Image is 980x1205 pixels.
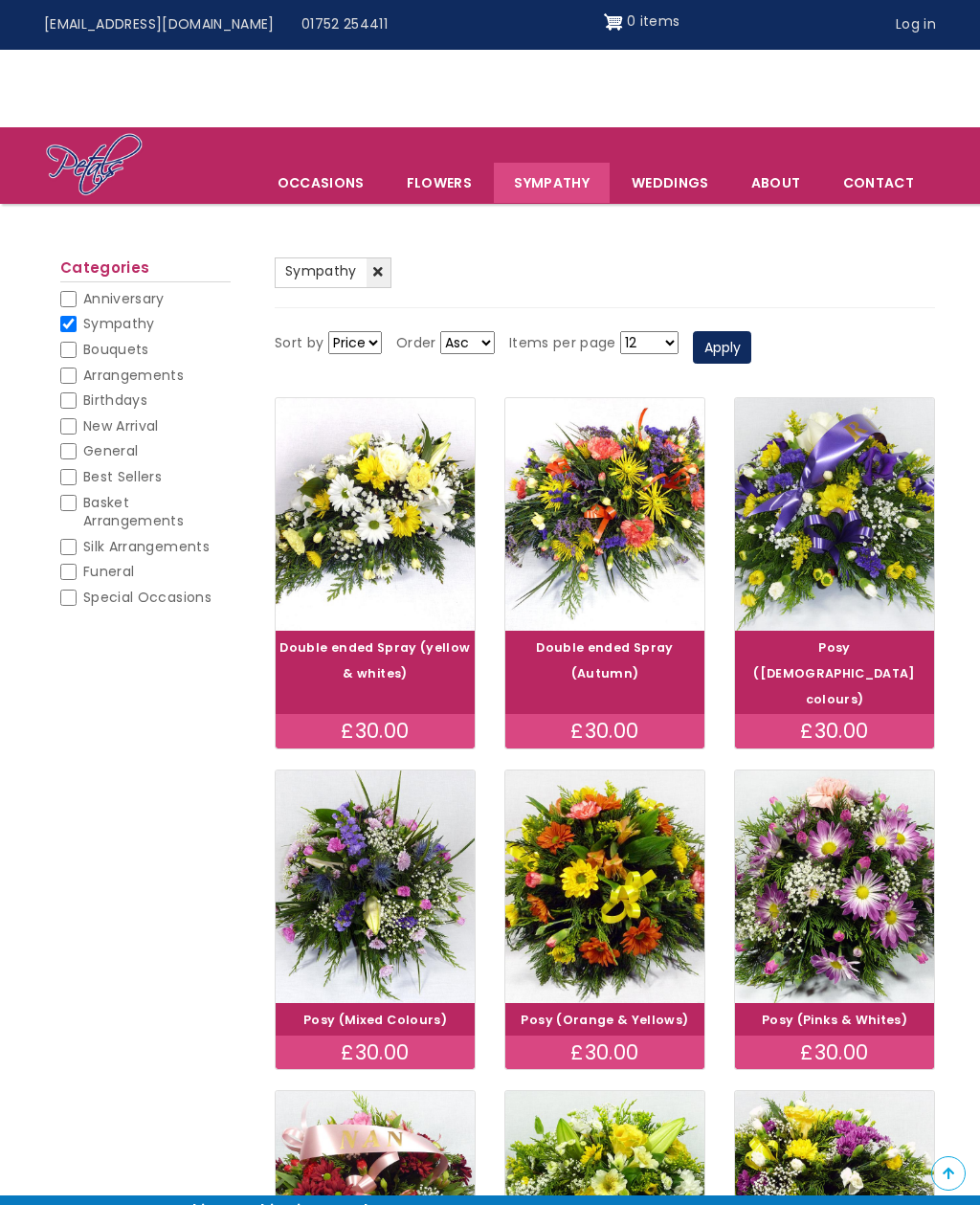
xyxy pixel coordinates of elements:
a: 01752 254411 [288,7,401,43]
img: Shopping cart [604,7,623,37]
div: £30.00 [735,714,934,748]
span: Arrangements [83,366,184,385]
a: Flowers [387,163,492,203]
div: £30.00 [505,1036,704,1070]
div: £30.00 [276,714,475,748]
a: About [731,163,821,203]
span: New Arrival [83,416,159,435]
img: Posy (Mixed Colours) [276,770,475,1003]
span: Silk Arrangements [83,537,210,556]
img: Posy (Male colours) [735,398,934,631]
span: Occasions [257,163,385,203]
a: Posy (Pinks & Whites) [762,1012,907,1028]
span: Anniversary [83,289,165,308]
span: Bouquets [83,340,149,359]
a: Posy ([DEMOGRAPHIC_DATA] colours) [753,639,916,707]
img: Double ended Spray (Autumn) [505,398,704,631]
span: Birthdays [83,391,147,410]
span: Best Sellers [83,467,162,486]
a: Double ended Spray (Autumn) [536,639,673,681]
a: [EMAIL_ADDRESS][DOMAIN_NAME] [31,7,288,43]
span: General [83,441,138,460]
a: Contact [823,163,934,203]
span: Weddings [612,163,729,203]
a: Shopping cart 0 items [604,7,680,37]
span: 0 items [627,11,679,31]
img: Double ended Spray (yellow & whites) [276,398,475,631]
div: £30.00 [505,714,704,748]
label: Order [396,332,436,355]
img: Home [45,132,144,199]
a: Posy (Mixed Colours) [303,1012,447,1028]
div: £30.00 [276,1036,475,1070]
h2: Categories [60,259,231,282]
div: £30.00 [735,1036,934,1070]
span: Funeral [83,562,134,581]
img: Posy (Orange & Yellows) [505,770,704,1003]
a: Posy (Orange & Yellows) [521,1012,688,1028]
span: Sympathy [285,261,357,280]
label: Items per page [509,332,616,355]
span: Sympathy [83,314,155,333]
a: Sympathy [494,163,610,203]
a: Sympathy [275,257,391,288]
span: Special Occasions [83,588,212,607]
button: Apply [693,331,751,364]
a: Double ended Spray (yellow & whites) [279,639,470,681]
a: Log in [882,7,949,43]
label: Sort by [275,332,323,355]
img: Posy (Pinks & Whites) [735,770,934,1003]
span: Basket Arrangements [83,493,184,531]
